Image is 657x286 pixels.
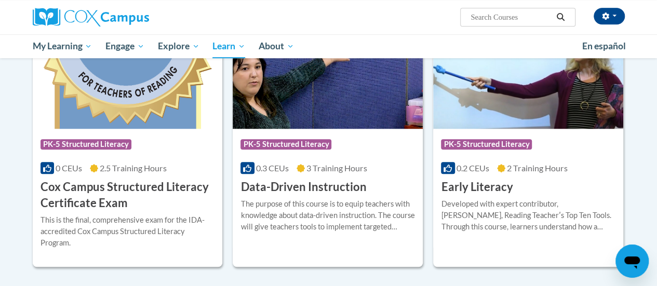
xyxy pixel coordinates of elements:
input: Search Courses [470,11,553,23]
a: Engage [99,34,151,58]
iframe: Button to launch messaging window [615,244,649,278]
span: My Learning [32,40,92,52]
a: Learn [206,34,252,58]
a: About [252,34,301,58]
img: Course Logo [233,23,423,129]
h3: Data-Driven Instruction [240,179,366,195]
img: Course Logo [433,23,623,129]
a: Course LogoPK-5 Structured Literacy0.2 CEUs2 Training Hours Early LiteracyDeveloped with expert c... [433,23,623,267]
img: Course Logo [33,23,223,129]
span: PK-5 Structured Literacy [41,139,131,149]
span: Explore [158,40,199,52]
span: En español [582,40,626,51]
button: Account Settings [594,8,625,24]
img: Cox Campus [33,8,149,26]
h3: Cox Campus Structured Literacy Certificate Exam [41,179,215,211]
div: Main menu [25,34,633,58]
div: This is the final, comprehensive exam for the IDA-accredited Cox Campus Structured Literacy Program. [41,214,215,249]
span: PK-5 Structured Literacy [240,139,331,149]
span: 3 Training Hours [306,163,367,173]
span: 0.3 CEUs [256,163,289,173]
a: En español [575,35,633,57]
a: Course LogoPK-5 Structured Literacy0.3 CEUs3 Training Hours Data-Driven InstructionThe purpose of... [233,23,423,267]
span: PK-5 Structured Literacy [441,139,532,149]
span: 2.5 Training Hours [100,163,167,173]
span: About [259,40,294,52]
div: Developed with expert contributor, [PERSON_NAME], Reading Teacherʹs Top Ten Tools. Through this c... [441,198,615,233]
a: Explore [151,34,206,58]
a: Course LogoPK-5 Structured Literacy0 CEUs2.5 Training Hours Cox Campus Structured Literacy Certif... [33,23,223,267]
span: Engage [105,40,144,52]
span: Learn [212,40,245,52]
button: Search [553,11,568,23]
span: 0 CEUs [56,163,82,173]
span: 2 Training Hours [507,163,568,173]
a: Cox Campus [33,8,220,26]
h3: Early Literacy [441,179,513,195]
span: 0.2 CEUs [457,163,489,173]
a: My Learning [26,34,99,58]
div: The purpose of this course is to equip teachers with knowledge about data-driven instruction. The... [240,198,415,233]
